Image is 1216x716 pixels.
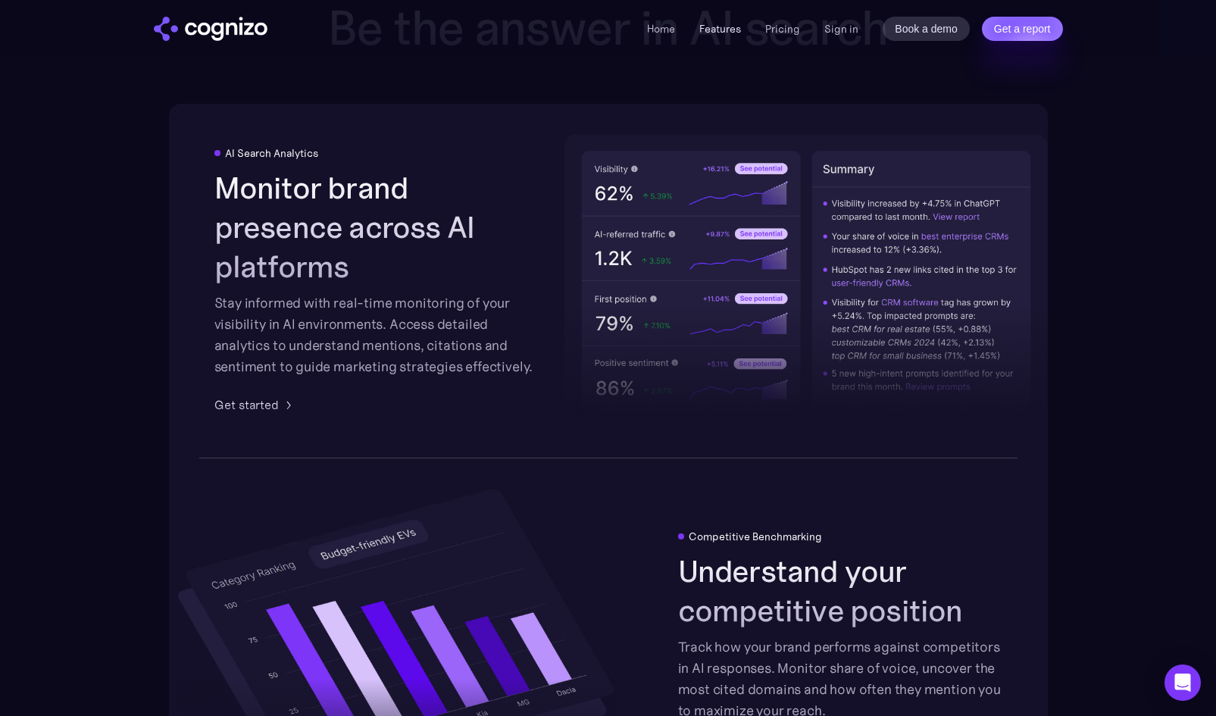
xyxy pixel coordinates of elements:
img: cognizo logo [154,17,267,41]
img: AI visibility metrics performance insights [564,134,1048,427]
a: Pricing [765,22,800,36]
div: Open Intercom Messenger [1164,664,1201,701]
a: Get started [214,396,297,414]
div: AI Search Analytics [225,147,318,159]
a: Book a demo [883,17,970,41]
a: Sign in [824,20,858,38]
h2: Understand your competitive position [678,552,1002,630]
div: Competitive Benchmarking [689,530,822,542]
a: Features [699,22,741,36]
div: Stay informed with real-time monitoring of your visibility in AI environments. Access detailed an... [214,292,539,377]
a: Get a report [982,17,1063,41]
a: home [154,17,267,41]
h2: Monitor brand presence across AI platforms [214,168,539,286]
div: Get started [214,396,279,414]
a: Home [647,22,675,36]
